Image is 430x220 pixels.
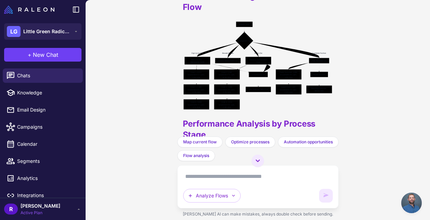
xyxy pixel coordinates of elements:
button: Analyze Flows [183,189,241,203]
span: Integrations [17,192,77,199]
p: Add to Cart [254,52,263,54]
button: Optimize processes [225,137,275,147]
p: Sign Up w/ Code [191,52,204,54]
p: Returning Customer: $83.82 AOV [309,87,329,92]
p: Complete Purchase [313,52,327,54]
button: Flow analysis [177,150,215,161]
a: Knowledge [3,86,83,100]
div: [PERSON_NAME] AI can make mistakes, always double check before sending. [177,208,339,220]
img: Raleon Logo [4,5,54,14]
span: Calendar [17,140,77,148]
p: Browse Abandonment Flows [218,60,238,62]
span: Analytics [17,174,77,182]
p: Email 1: 1,580 recipients57.7% open, 8.5% click [217,71,237,78]
div: R [4,204,18,215]
button: Automation opportunities [278,137,339,147]
span: Little Green Radicals [23,28,71,35]
span: Chats [17,72,77,79]
a: Integrations [3,188,83,203]
span: Segments [17,157,77,165]
span: [PERSON_NAME] [21,202,60,210]
button: Map current flow [177,137,223,147]
span: + [28,51,31,59]
p: Post-Purchase Flows [312,60,328,62]
button: LGLittle Green Radicals [4,23,81,40]
a: Chats [3,68,83,83]
p: Welcome Flow - Membership Code [187,58,207,63]
a: Campaigns [3,120,83,134]
p: Conversion to Sale [252,73,266,76]
p: Email 1: 3,552 recipients59.5% open, 7.3% click [186,71,206,78]
p: Repeat Purchase [314,73,326,76]
p: Engagement Type [238,39,252,42]
p: New Customer: $69.72 AOV [249,88,268,91]
p: Email 3: 2,698 recipients36.2% open, 1.7% click [186,101,206,108]
span: Automation opportunities [284,139,333,145]
p: Email 2: 2,881 recipients34.0% open, 2.7% click [186,86,206,93]
p: Upsell Email: 2,481 recipients50.5% open, 2.9% click [279,86,299,93]
span: Knowledge [17,89,77,96]
a: Raleon Logo [4,5,57,14]
p: Website Visitor [239,23,250,25]
p: Browse Products [222,52,235,54]
span: Map current flow [183,139,217,145]
span: New Chat [33,51,58,59]
span: Flow analysis [183,153,209,159]
p: Checkout Abandonment Flow [249,58,268,63]
div: Open chat [401,193,422,213]
span: Optimize processes [231,139,269,145]
h2: Performance Analysis by Process Stage [183,118,333,140]
a: Analytics [3,171,83,185]
a: Email Design [3,103,83,117]
span: Email Design [17,106,77,114]
button: +New Chat [4,48,81,62]
p: Thank You Email: 4,099 recipients60.8% open, 1.4% click [279,71,299,78]
div: LG [7,26,21,37]
span: Campaigns [17,123,77,131]
a: Segments [3,154,83,168]
span: Active Plan [21,210,60,216]
p: Email 2: 1,306 recipients50.6% open, 2.7% click [217,86,237,93]
a: Calendar [3,137,83,151]
p: Email 3: 1,254 recipients47.4% open, 2.9% click [217,101,237,108]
